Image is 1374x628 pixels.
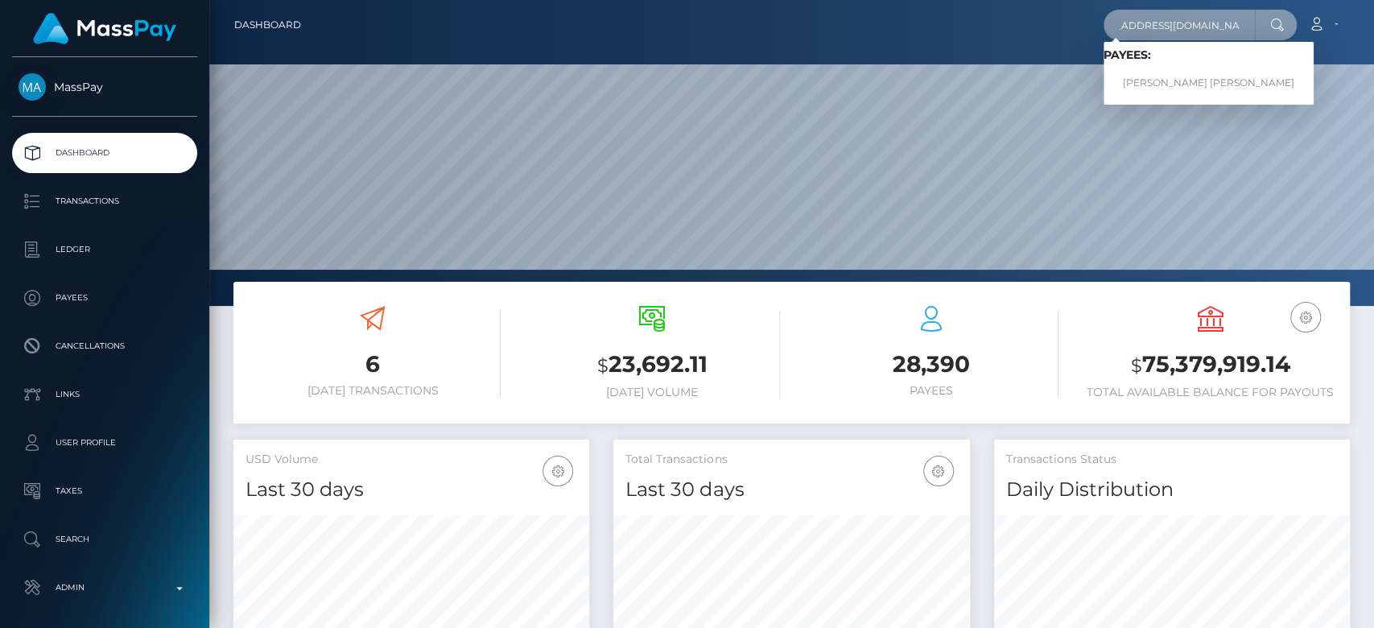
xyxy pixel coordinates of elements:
p: Cancellations [19,334,191,358]
p: Taxes [19,479,191,503]
h4: Last 30 days [625,476,957,504]
h6: Payees: [1104,48,1314,62]
a: Taxes [12,471,197,511]
a: User Profile [12,423,197,463]
a: Cancellations [12,326,197,366]
a: Transactions [12,181,197,221]
h5: Total Transactions [625,452,957,468]
p: Search [19,527,191,552]
h3: 75,379,919.14 [1083,349,1338,382]
h3: 23,692.11 [525,349,780,382]
span: MassPay [12,80,197,94]
h5: Transactions Status [1006,452,1338,468]
p: Transactions [19,189,191,213]
p: User Profile [19,431,191,455]
h4: Last 30 days [246,476,577,504]
small: $ [1131,354,1142,377]
a: [PERSON_NAME] [PERSON_NAME] [1104,68,1314,98]
h6: Total Available Balance for Payouts [1083,386,1338,399]
p: Dashboard [19,141,191,165]
p: Admin [19,576,191,600]
a: Dashboard [12,133,197,173]
p: Payees [19,286,191,310]
h6: [DATE] Volume [525,386,780,399]
a: Admin [12,568,197,608]
img: MassPay Logo [33,13,176,44]
h3: 6 [246,349,501,380]
p: Ledger [19,238,191,262]
h4: Daily Distribution [1006,476,1338,504]
a: Payees [12,278,197,318]
h6: [DATE] Transactions [246,384,501,398]
h5: USD Volume [246,452,577,468]
p: Links [19,382,191,407]
a: Search [12,519,197,560]
h6: Payees [804,384,1059,398]
img: MassPay [19,73,46,101]
a: Dashboard [234,8,301,42]
input: Search... [1104,10,1255,40]
h3: 28,390 [804,349,1059,380]
a: Links [12,374,197,415]
a: Ledger [12,229,197,270]
small: $ [597,354,609,377]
